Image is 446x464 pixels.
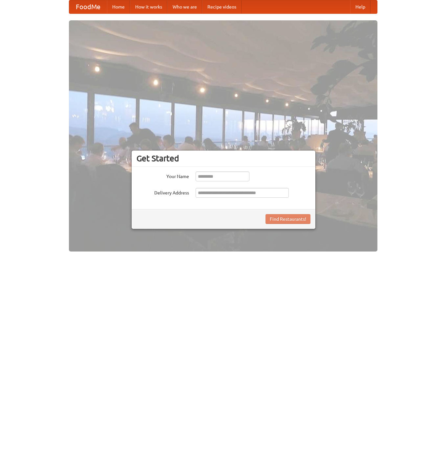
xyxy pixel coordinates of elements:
[350,0,371,13] a: Help
[137,171,189,180] label: Your Name
[167,0,202,13] a: Who we are
[202,0,242,13] a: Recipe videos
[137,188,189,196] label: Delivery Address
[107,0,130,13] a: Home
[265,214,310,224] button: Find Restaurants!
[137,153,310,163] h3: Get Started
[69,0,107,13] a: FoodMe
[130,0,167,13] a: How it works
